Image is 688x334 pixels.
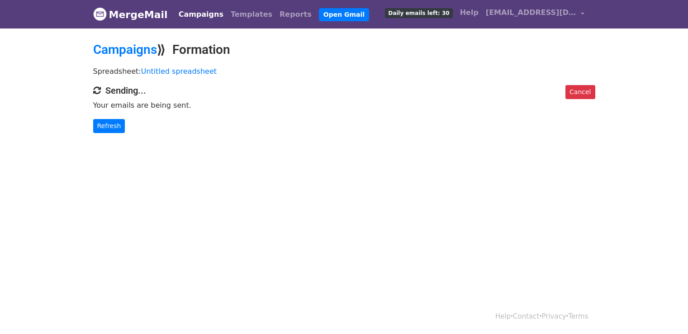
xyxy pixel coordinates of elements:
a: Untitled spreadsheet [141,67,217,76]
a: Refresh [93,119,125,133]
a: Contact [513,312,539,320]
h2: ⟫ Formation [93,42,595,57]
span: Daily emails left: 30 [385,8,452,18]
a: Reports [276,5,315,24]
h4: Sending... [93,85,595,96]
a: Help [456,4,482,22]
a: Campaigns [175,5,227,24]
span: [EMAIL_ADDRESS][DOMAIN_NAME] [486,7,576,18]
a: Help [495,312,511,320]
img: MergeMail logo [93,7,107,21]
a: Daily emails left: 30 [381,4,456,22]
p: Spreadsheet: [93,67,595,76]
a: Open Gmail [319,8,369,21]
a: MergeMail [93,5,168,24]
a: Cancel [565,85,595,99]
a: Campaigns [93,42,157,57]
a: Privacy [541,312,566,320]
a: [EMAIL_ADDRESS][DOMAIN_NAME] [482,4,588,25]
a: Templates [227,5,276,24]
a: Terms [568,312,588,320]
p: Your emails are being sent. [93,100,595,110]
